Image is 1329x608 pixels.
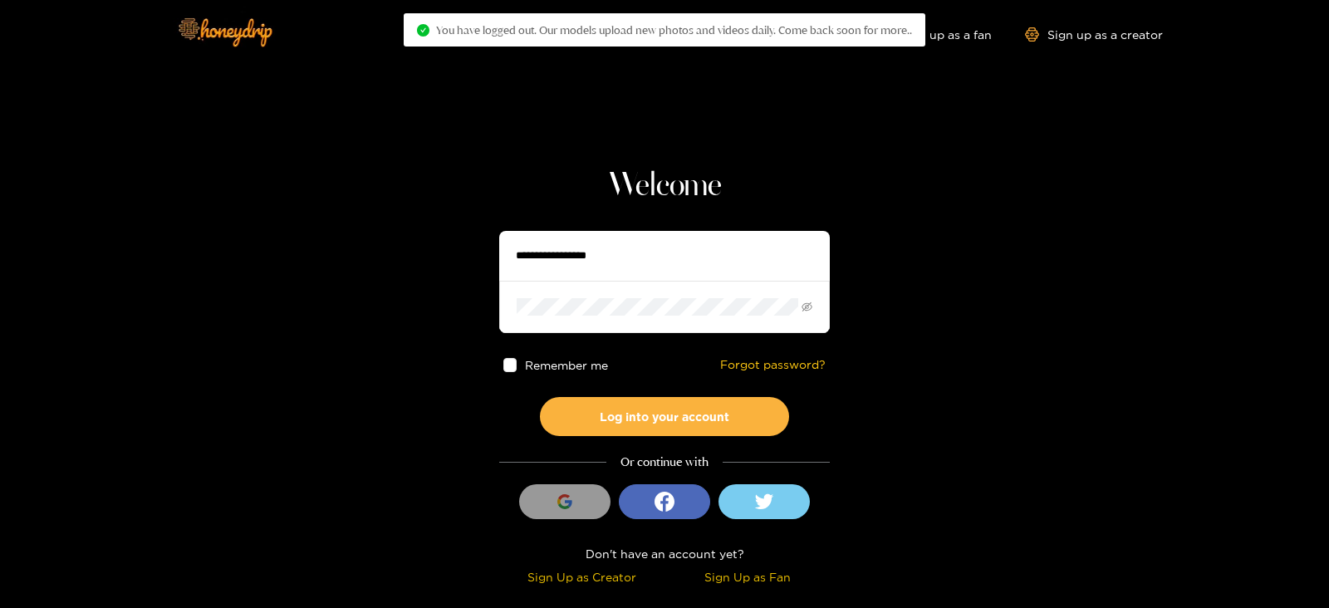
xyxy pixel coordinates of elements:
div: Sign Up as Creator [503,567,660,586]
span: check-circle [417,24,429,37]
button: Log into your account [540,397,789,436]
span: Remember me [526,359,609,371]
h1: Welcome [499,166,830,206]
div: Sign Up as Fan [669,567,826,586]
span: You have logged out. Our models upload new photos and videos daily. Come back soon for more.. [436,23,912,37]
a: Forgot password? [720,358,826,372]
div: Or continue with [499,453,830,472]
a: Sign up as a fan [878,27,992,42]
div: Don't have an account yet? [499,544,830,563]
span: eye-invisible [802,302,812,312]
a: Sign up as a creator [1025,27,1163,42]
